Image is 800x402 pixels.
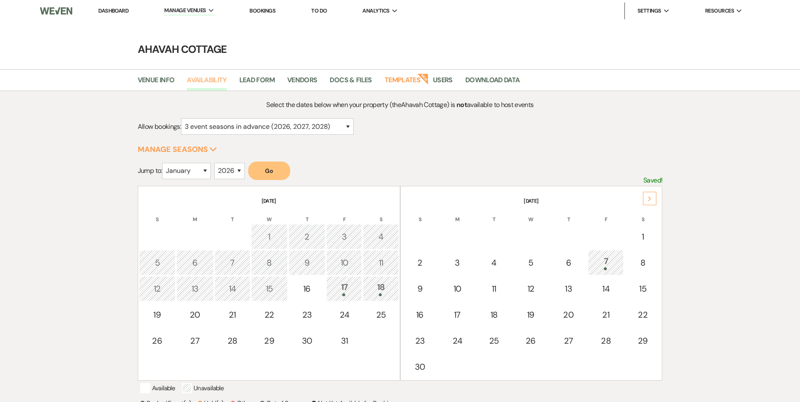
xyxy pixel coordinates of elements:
[164,6,206,15] span: Manage Venues
[249,7,275,14] a: Bookings
[203,99,597,110] p: Select the dates below when your property (the Ahavah Cottage ) is available to host events
[554,282,582,295] div: 13
[144,334,171,347] div: 26
[629,308,656,321] div: 22
[138,146,217,153] button: Manage Seasons
[406,360,434,373] div: 30
[456,100,467,109] strong: not
[367,308,394,321] div: 25
[256,256,283,269] div: 8
[219,308,246,321] div: 21
[417,73,429,84] strong: New
[517,308,544,321] div: 19
[401,187,661,205] th: [DATE]
[181,308,209,321] div: 20
[256,308,283,321] div: 22
[643,175,662,186] p: Saved!
[593,308,619,321] div: 21
[144,308,171,321] div: 19
[40,2,72,20] img: Weven Logo
[181,334,209,347] div: 27
[331,230,357,243] div: 3
[256,282,283,295] div: 15
[705,7,734,15] span: Resources
[444,334,470,347] div: 24
[289,206,326,223] th: T
[144,282,171,295] div: 12
[367,281,394,296] div: 18
[176,206,214,223] th: M
[480,282,507,295] div: 11
[215,206,250,223] th: T
[385,75,420,91] a: Templates
[593,255,619,270] div: 7
[367,230,394,243] div: 4
[219,282,246,295] div: 14
[517,256,544,269] div: 5
[593,282,619,295] div: 14
[139,206,176,223] th: S
[629,230,656,243] div: 1
[181,256,209,269] div: 6
[637,7,661,15] span: Settings
[311,7,327,14] a: To Do
[326,206,362,223] th: F
[401,206,439,223] th: S
[219,334,246,347] div: 28
[550,206,587,223] th: T
[287,75,317,91] a: Vendors
[363,206,399,223] th: S
[248,162,290,180] button: Go
[554,308,582,321] div: 20
[476,206,511,223] th: T
[293,256,321,269] div: 9
[293,334,321,347] div: 30
[517,282,544,295] div: 12
[406,256,434,269] div: 2
[293,308,321,321] div: 23
[406,308,434,321] div: 16
[367,256,394,269] div: 11
[554,334,582,347] div: 27
[331,308,357,321] div: 24
[182,383,224,393] p: Unavailable
[406,282,434,295] div: 9
[330,75,372,91] a: Docs & Files
[256,230,283,243] div: 1
[138,75,175,91] a: Venue Info
[593,334,619,347] div: 28
[480,334,507,347] div: 25
[554,256,582,269] div: 6
[139,187,399,205] th: [DATE]
[444,256,470,269] div: 3
[181,282,209,295] div: 13
[144,256,171,269] div: 5
[465,75,520,91] a: Download Data
[239,75,275,91] a: Lead Form
[331,281,357,296] div: 17
[293,282,321,295] div: 16
[629,334,656,347] div: 29
[293,230,321,243] div: 2
[629,282,656,295] div: 15
[433,75,453,91] a: Users
[256,334,283,347] div: 29
[140,383,175,393] p: Available
[444,282,470,295] div: 10
[251,206,288,223] th: W
[480,256,507,269] div: 4
[624,206,661,223] th: S
[444,308,470,321] div: 17
[439,206,475,223] th: M
[138,122,181,131] span: Allow bookings:
[331,334,357,347] div: 31
[517,334,544,347] div: 26
[480,308,507,321] div: 18
[512,206,549,223] th: W
[406,334,434,347] div: 23
[138,166,162,175] span: Jump to:
[629,256,656,269] div: 8
[187,75,226,91] a: Availability
[219,256,246,269] div: 7
[98,7,129,14] a: Dashboard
